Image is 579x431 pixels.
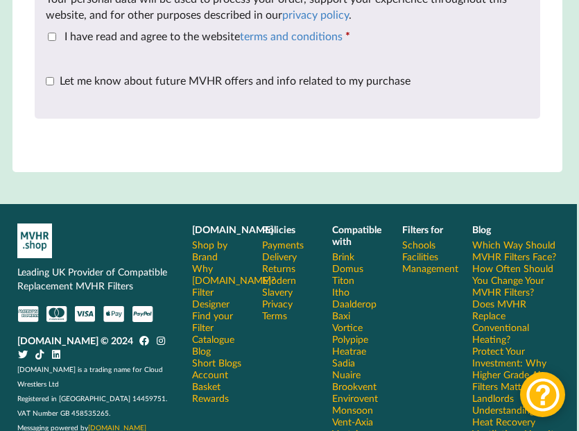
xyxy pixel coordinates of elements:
input: I have read and agree to the websiteterms and conditions * [48,33,56,41]
a: Terms [262,310,287,321]
a: Why [DOMAIN_NAME]? [192,262,275,286]
a: Does MVHR Replace Conventional Heating? [472,298,558,345]
b: Blog [472,223,491,235]
a: Account [192,369,228,380]
a: Modern Slavery [262,274,313,298]
a: Rewards [192,392,229,404]
a: Brookvent [332,380,377,392]
span: [DOMAIN_NAME] is a trading name for Cloud Wrestlers Ltd [17,365,163,388]
a: Shop by Brand [192,239,243,262]
b: [DOMAIN_NAME] © 2024 [17,335,133,346]
iframe: PayPal [35,123,540,161]
span: I have read and agree to the website [64,29,343,42]
a: Privacy [262,298,293,310]
a: Basket [192,380,221,392]
b: [DOMAIN_NAME] [192,223,273,235]
b: Compatible with [332,223,381,247]
a: Domus [332,262,363,274]
a: Short Blogs [192,357,241,369]
a: Vent-Axia [332,416,373,428]
b: Filters for [402,223,443,235]
a: Brink [332,251,354,262]
b: Policies [262,223,295,235]
a: Find your Filter [192,310,243,333]
p: Leading UK Provider of Compatible Replacement MVHR Filters [17,265,173,293]
a: Filter Designer [192,286,243,310]
a: Payments [262,239,304,251]
a: Nuaire [332,369,361,380]
abbr: required [345,29,350,42]
label: Let me know about future MVHR offers and info related to my purchase [46,74,411,87]
a: Titon [332,274,354,286]
a: privacy policy [282,8,349,21]
a: Polypipe [332,333,368,345]
a: terms and conditions [240,29,343,42]
a: Schools [402,239,435,251]
a: Heatrae Sadia [332,345,383,369]
a: Which Way Should MVHR Filters Face? [472,239,558,262]
a: Blog [192,345,211,357]
a: Protect Your Investment: Why Higher Grade Air Filters Matter for Landlords [472,345,558,404]
a: Monsoon [332,404,373,416]
input: Let me know about future MVHR offers and info related to my purchase [46,77,54,85]
img: mvhr-inverted.png [17,223,52,258]
a: Envirovent [332,392,378,404]
a: Returns [262,262,295,274]
a: Itho Daalderop [332,286,383,310]
a: Vortice [332,321,363,333]
span: Registered in [GEOGRAPHIC_DATA] 14459751. VAT Number GB 458535265. [17,394,167,417]
a: Catalogue [192,333,234,345]
a: Baxi [332,310,350,321]
a: How Often Should You Change Your MVHR Filters? [472,262,558,298]
a: Facilities Management [402,251,458,274]
a: Delivery [262,251,297,262]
